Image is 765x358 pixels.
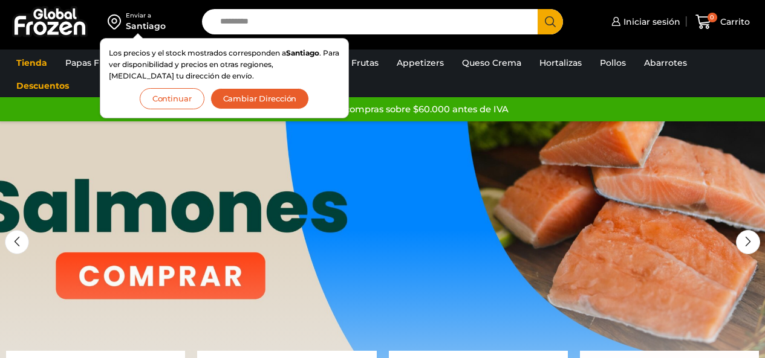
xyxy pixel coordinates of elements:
[620,16,680,28] span: Iniciar sesión
[210,88,310,109] button: Cambiar Dirección
[10,51,53,74] a: Tienda
[126,11,166,20] div: Enviar a
[608,10,680,34] a: Iniciar sesión
[638,51,693,74] a: Abarrotes
[736,230,760,254] div: Next slide
[717,16,750,28] span: Carrito
[286,48,319,57] strong: Santiago
[5,230,29,254] div: Previous slide
[140,88,204,109] button: Continuar
[126,20,166,32] div: Santiago
[594,51,632,74] a: Pollos
[538,9,563,34] button: Search button
[692,8,753,36] a: 0 Carrito
[108,11,126,32] img: address-field-icon.svg
[59,51,124,74] a: Papas Fritas
[456,51,527,74] a: Queso Crema
[708,13,717,22] span: 0
[109,47,340,82] p: Los precios y el stock mostrados corresponden a . Para ver disponibilidad y precios en otras regi...
[533,51,588,74] a: Hortalizas
[10,74,75,97] a: Descuentos
[391,51,450,74] a: Appetizers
